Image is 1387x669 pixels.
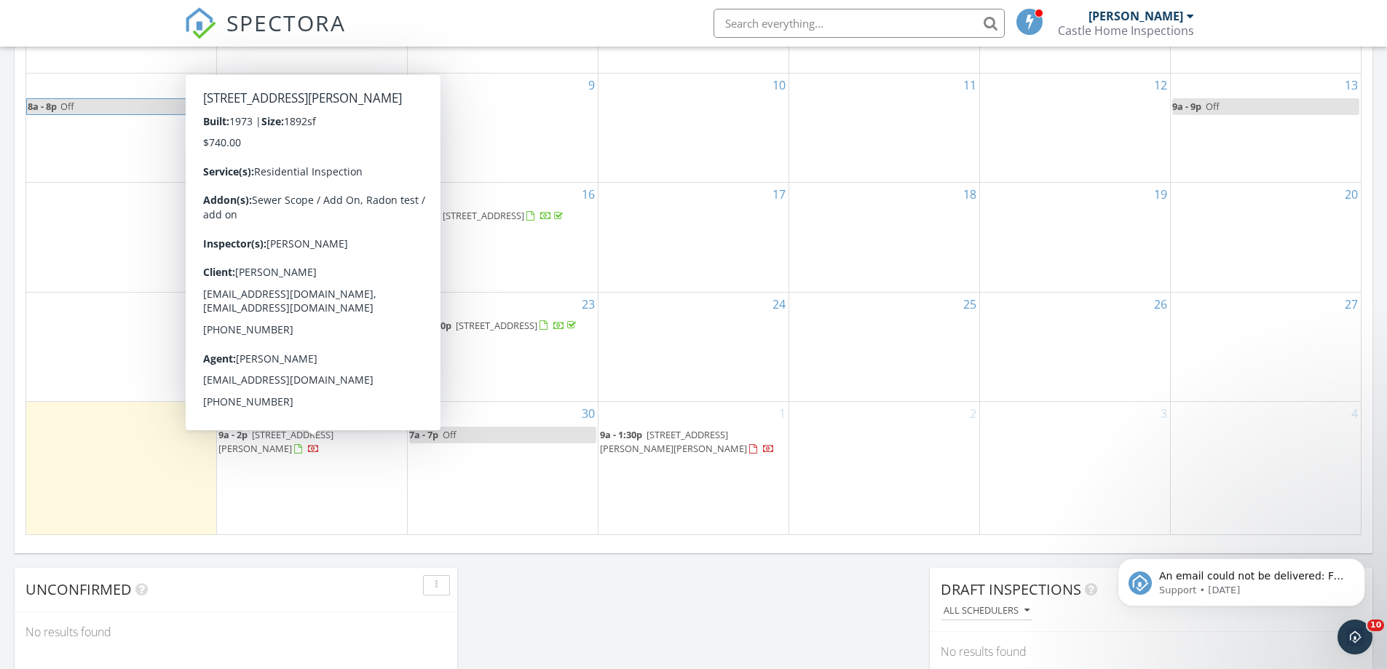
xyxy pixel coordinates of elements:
[217,402,408,534] td: Go to September 29, 2025
[1206,100,1220,113] span: Off
[197,293,216,316] a: Go to September 21, 2025
[218,427,406,458] a: 9a - 2p [STREET_ADDRESS][PERSON_NAME]
[197,402,216,425] a: Go to September 28, 2025
[408,183,598,293] td: Go to September 16, 2025
[217,73,408,183] td: Go to September 8, 2025
[979,402,1170,534] td: Go to October 3, 2025
[585,74,598,97] a: Go to September 9, 2025
[1172,100,1201,113] span: 9a - 9p
[598,73,789,183] td: Go to September 10, 2025
[27,99,58,114] span: 8a - 8p
[770,74,789,97] a: Go to September 10, 2025
[770,183,789,206] a: Go to September 17, 2025
[579,183,598,206] a: Go to September 16, 2025
[579,402,598,425] a: Go to September 30, 2025
[979,73,1170,183] td: Go to September 12, 2025
[600,428,775,455] a: 9a - 1:30p [STREET_ADDRESS][PERSON_NAME][PERSON_NAME]
[1367,619,1384,631] span: 10
[1151,183,1170,206] a: Go to September 19, 2025
[226,7,346,38] span: SPECTORA
[443,428,457,441] span: Off
[60,100,74,113] span: Off
[218,428,333,455] span: [STREET_ADDRESS][PERSON_NAME]
[217,183,408,293] td: Go to September 15, 2025
[217,292,408,402] td: Go to September 22, 2025
[1348,402,1361,425] a: Go to October 4, 2025
[408,73,598,183] td: Go to September 9, 2025
[184,7,216,39] img: The Best Home Inspection Software - Spectora
[26,402,217,534] td: Go to September 28, 2025
[409,428,438,441] span: 7a - 7p
[979,183,1170,293] td: Go to September 19, 2025
[409,207,596,225] a: 1p - 6p [STREET_ADDRESS]
[789,73,979,183] td: Go to September 11, 2025
[408,402,598,534] td: Go to September 30, 2025
[388,293,407,316] a: Go to September 22, 2025
[184,20,346,50] a: SPECTORA
[600,428,642,441] span: 9a - 1:30p
[770,293,789,316] a: Go to September 24, 2025
[598,292,789,402] td: Go to September 24, 2025
[388,183,407,206] a: Go to September 15, 2025
[1342,293,1361,316] a: Go to September 27, 2025
[979,292,1170,402] td: Go to September 26, 2025
[26,292,217,402] td: Go to September 21, 2025
[967,402,979,425] a: Go to October 2, 2025
[960,293,979,316] a: Go to September 25, 2025
[600,428,747,455] span: [STREET_ADDRESS][PERSON_NAME][PERSON_NAME]
[600,427,787,458] a: 9a - 1:30p [STREET_ADDRESS][PERSON_NAME][PERSON_NAME]
[1337,619,1372,654] iframe: Intercom live chat
[408,292,598,402] td: Go to September 23, 2025
[1170,402,1361,534] td: Go to October 4, 2025
[1058,23,1194,38] div: Castle Home Inspections
[598,183,789,293] td: Go to September 17, 2025
[1342,183,1361,206] a: Go to September 20, 2025
[1170,73,1361,183] td: Go to September 13, 2025
[789,292,979,402] td: Go to September 25, 2025
[25,579,132,599] span: Unconfirmed
[409,209,566,222] a: 1p - 6p [STREET_ADDRESS]
[944,606,1030,616] div: All schedulers
[776,402,789,425] a: Go to October 1, 2025
[197,183,216,206] a: Go to September 14, 2025
[395,74,407,97] a: Go to September 8, 2025
[941,579,1081,599] span: Draft Inspections
[218,428,248,441] span: 9a - 2p
[598,402,789,534] td: Go to October 1, 2025
[960,74,979,97] a: Go to September 11, 2025
[1158,402,1170,425] a: Go to October 3, 2025
[1342,74,1361,97] a: Go to September 13, 2025
[941,601,1032,621] button: All schedulers
[579,293,598,316] a: Go to September 23, 2025
[456,319,537,332] span: [STREET_ADDRESS]
[789,183,979,293] td: Go to September 18, 2025
[1088,9,1183,23] div: [PERSON_NAME]
[1170,183,1361,293] td: Go to September 20, 2025
[1151,74,1170,97] a: Go to September 12, 2025
[443,209,524,222] span: [STREET_ADDRESS]
[714,9,1005,38] input: Search everything...
[409,317,596,335] a: 9a - 2:30p [STREET_ADDRESS]
[26,183,217,293] td: Go to September 14, 2025
[409,319,579,332] a: 9a - 2:30p [STREET_ADDRESS]
[204,74,216,97] a: Go to September 7, 2025
[26,73,217,183] td: Go to September 7, 2025
[1170,292,1361,402] td: Go to September 27, 2025
[789,402,979,534] td: Go to October 2, 2025
[409,319,451,332] span: 9a - 2:30p
[1096,528,1387,630] iframe: Intercom notifications message
[218,428,333,455] a: 9a - 2p [STREET_ADDRESS][PERSON_NAME]
[15,612,457,652] div: No results found
[388,402,407,425] a: Go to September 29, 2025
[1151,293,1170,316] a: Go to September 26, 2025
[960,183,979,206] a: Go to September 18, 2025
[409,209,438,222] span: 1p - 6p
